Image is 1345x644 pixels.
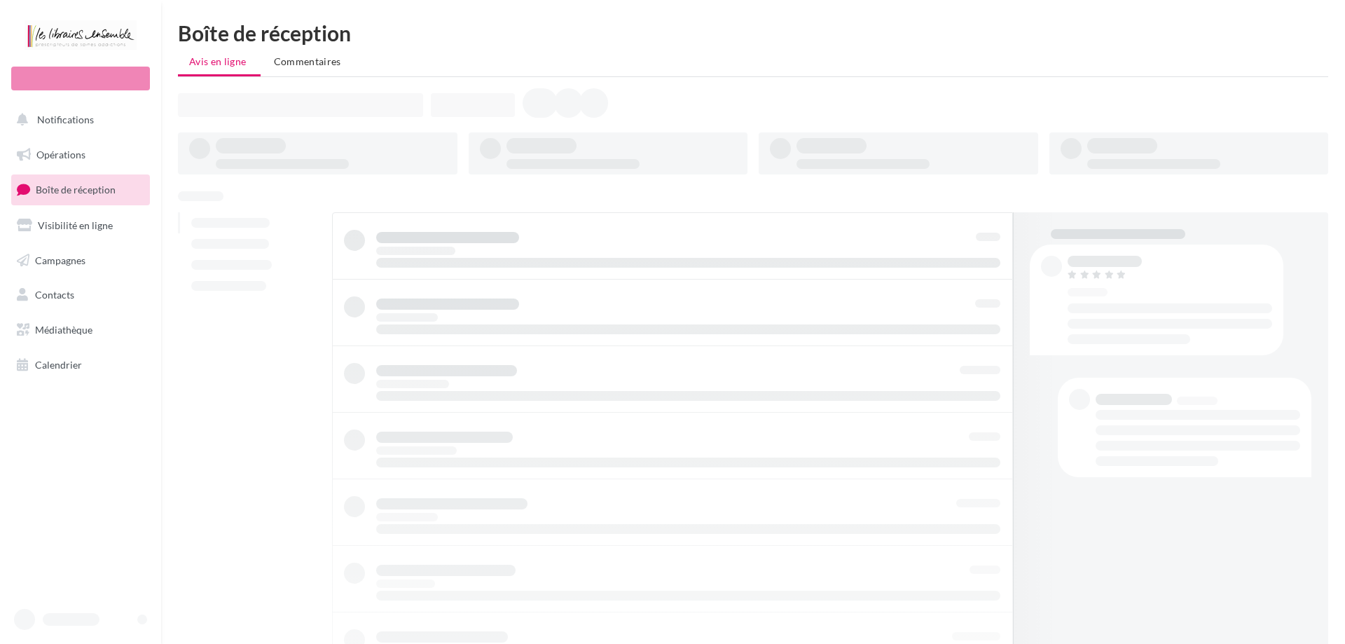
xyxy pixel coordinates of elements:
span: Commentaires [274,55,341,67]
div: Boîte de réception [178,22,1328,43]
span: Médiathèque [35,324,92,336]
a: Visibilité en ligne [8,211,153,240]
a: Campagnes [8,246,153,275]
span: Notifications [37,114,94,125]
a: Boîte de réception [8,174,153,205]
a: Contacts [8,280,153,310]
span: Opérations [36,149,85,160]
span: Calendrier [35,359,82,371]
div: Nouvelle campagne [11,67,150,90]
button: Notifications [8,105,147,135]
a: Médiathèque [8,315,153,345]
span: Boîte de réception [36,184,116,196]
a: Calendrier [8,350,153,380]
a: Opérations [8,140,153,170]
span: Visibilité en ligne [38,219,113,231]
span: Contacts [35,289,74,301]
span: Campagnes [35,254,85,266]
